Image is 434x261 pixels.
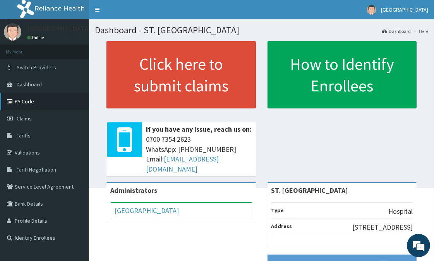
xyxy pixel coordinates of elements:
b: Address [271,223,292,230]
textarea: Type your message and hit 'Enter' [4,177,148,204]
h1: Dashboard - ST. [GEOGRAPHIC_DATA] [95,25,428,35]
span: Claims [17,115,32,122]
a: [EMAIL_ADDRESS][DOMAIN_NAME] [146,155,219,173]
a: [GEOGRAPHIC_DATA] [115,206,179,215]
p: Hospital [388,206,413,216]
span: [GEOGRAPHIC_DATA] [381,6,428,13]
span: We're online! [45,80,107,158]
img: User Image [367,5,376,15]
b: If you have any issue, reach us on: [146,125,252,134]
b: Type [271,207,284,214]
div: Minimize live chat window [127,4,146,22]
img: User Image [4,23,21,41]
strong: ST. [GEOGRAPHIC_DATA] [271,186,348,195]
span: Tariffs [17,132,31,139]
li: Here [412,28,428,34]
p: [STREET_ADDRESS] [352,222,413,232]
div: Chat with us now [40,43,130,53]
p: [GEOGRAPHIC_DATA] [27,25,91,32]
b: Administrators [110,186,157,195]
span: Switch Providers [17,64,56,71]
span: Tariff Negotiation [17,166,56,173]
span: 0700 7354 2623 WhatsApp: [PHONE_NUMBER] Email: [146,134,252,174]
a: Online [27,35,46,40]
img: d_794563401_company_1708531726252_794563401 [14,39,31,58]
span: Dashboard [17,81,42,88]
a: Dashboard [382,28,411,34]
a: How to Identify Enrollees [268,41,417,108]
a: Click here to submit claims [106,41,256,108]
